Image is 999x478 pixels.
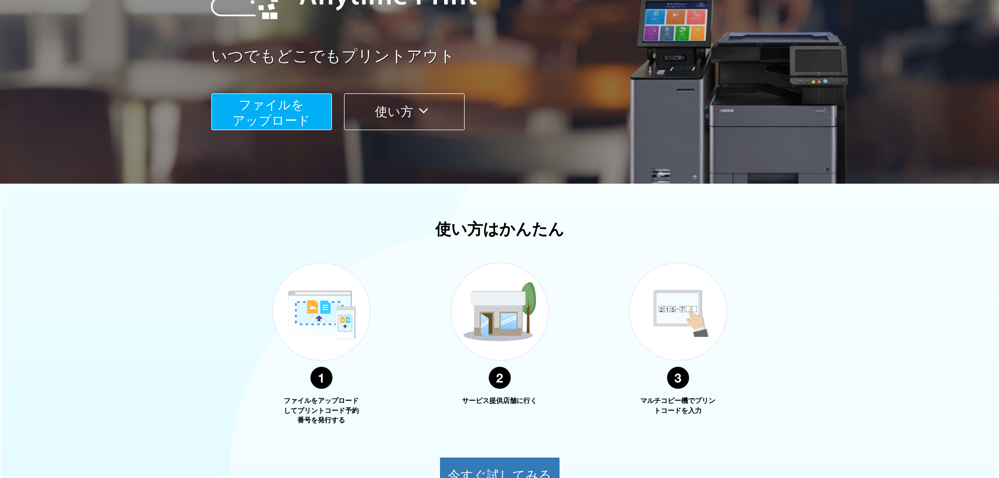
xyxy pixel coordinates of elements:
p: サービス提供店舗に行く [460,396,539,406]
a: いつでもどこでもプリントアウト [211,45,814,68]
span: ファイルを ​​アップロード [232,98,310,128]
p: マルチコピー機でプリントコードを入力 [639,396,717,416]
button: 使い方 [344,93,465,130]
button: ファイルを​​アップロード [211,93,332,130]
p: ファイルをアップロードしてプリントコード予約番号を発行する [282,396,361,426]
